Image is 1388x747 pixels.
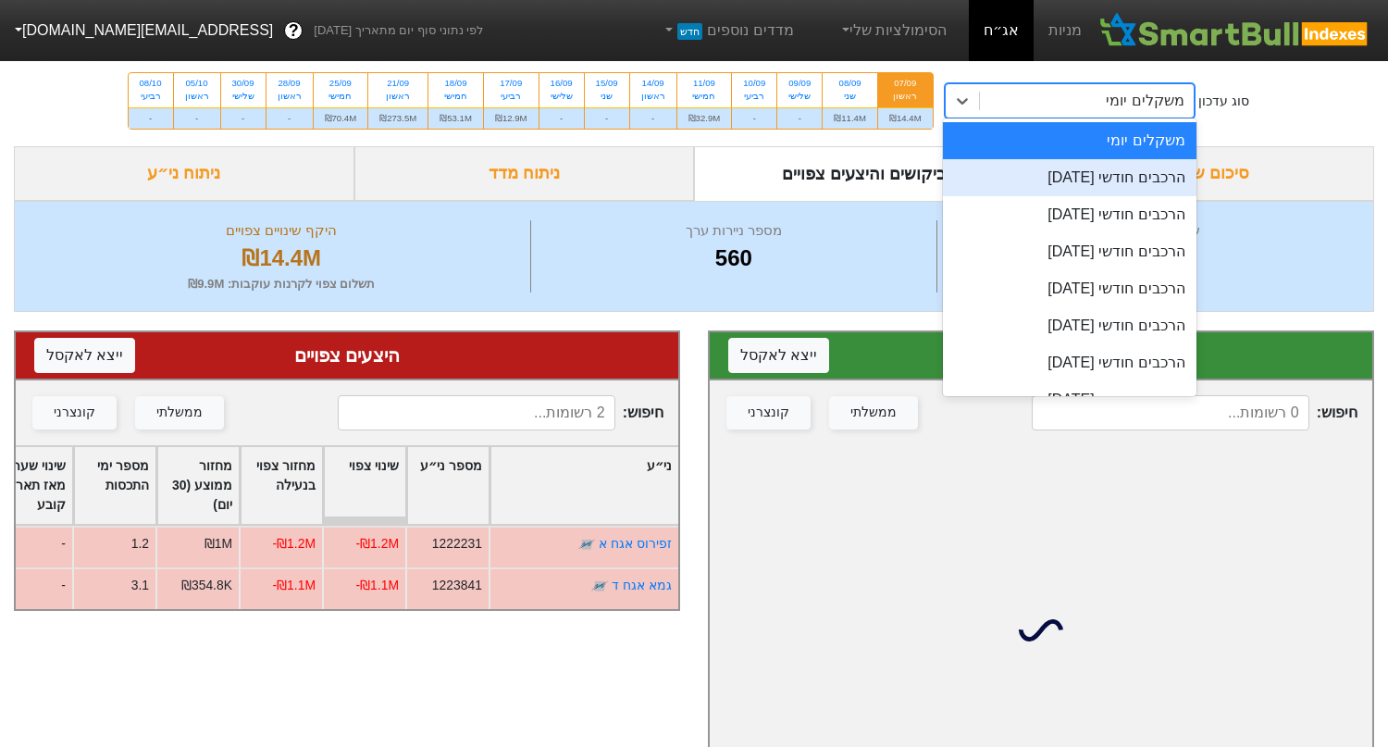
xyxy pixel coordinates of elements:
[590,577,609,595] img: tase link
[324,447,405,524] div: Toggle SortBy
[38,220,526,242] div: היקף שינויים צפויים
[1106,90,1184,112] div: משקלים יומי
[788,90,811,103] div: שלישי
[74,447,155,524] div: Toggle SortBy
[174,107,220,129] div: -
[232,77,254,90] div: 30/09
[577,535,596,554] img: tase link
[131,576,149,595] div: 3.1
[272,576,316,595] div: -₪1.1M
[314,107,368,129] div: ₪70.4M
[157,447,239,524] div: Toggle SortBy
[54,403,95,423] div: קונצרני
[232,90,254,103] div: שלישי
[677,107,732,129] div: ₪32.9M
[355,534,399,554] div: -₪1.2M
[596,90,618,103] div: שני
[823,107,877,129] div: ₪11.4M
[156,403,203,423] div: ממשלתי
[428,107,483,129] div: ₪53.1M
[889,90,922,103] div: ראשון
[1035,146,1375,201] div: סיכום שינויים
[204,534,232,554] div: ₪1M
[728,342,1354,369] div: ביקושים צפויים
[129,107,173,129] div: -
[221,107,266,129] div: -
[943,307,1196,344] div: הרכבים חודשי [DATE]
[788,77,811,90] div: 09/09
[688,77,721,90] div: 11/09
[889,77,922,90] div: 07/09
[943,344,1196,381] div: הרכבים חודשי [DATE]
[743,90,765,103] div: רביעי
[440,77,472,90] div: 18/09
[338,395,615,430] input: 2 רשומות...
[585,107,629,129] div: -
[1019,608,1063,653] img: loading...
[831,12,955,49] a: הסימולציות שלי
[140,77,162,90] div: 08/10
[495,90,527,103] div: רביעי
[289,19,299,44] span: ?
[266,107,313,129] div: -
[743,77,765,90] div: 10/09
[694,146,1035,201] div: ביקושים והיצעים צפויים
[325,90,357,103] div: חמישי
[777,107,822,129] div: -
[688,90,721,103] div: חמישי
[748,403,789,423] div: קונצרני
[551,90,573,103] div: שלישי
[612,578,672,592] a: גמא אגח ד
[379,90,416,103] div: ראשון
[354,146,695,201] div: ניתוח מדד
[1032,395,1309,430] input: 0 רשומות...
[834,77,866,90] div: 08/09
[241,447,322,524] div: Toggle SortBy
[185,90,209,103] div: ראשון
[38,275,526,293] div: תשלום צפוי לקרנות עוקבות : ₪9.9M
[34,338,135,373] button: ייצא לאקסל
[641,90,665,103] div: ראשון
[654,12,801,49] a: מדדים נוספיםחדש
[185,77,209,90] div: 05/10
[943,159,1196,196] div: הרכבים חודשי [DATE]
[850,403,897,423] div: ממשלתי
[135,396,224,430] button: ממשלתי
[1097,12,1373,49] img: SmartBull
[726,396,811,430] button: קונצרני
[432,534,482,554] div: 1222231
[278,90,302,103] div: ראשון
[943,381,1196,418] div: הרכבים חודשי [DATE]
[314,21,483,40] span: לפי נתוני סוף יום מתאריך [DATE]
[677,23,702,40] span: חדש
[14,146,354,201] div: ניתוח ני״ע
[1032,395,1357,430] span: חיפוש :
[732,107,776,129] div: -
[539,107,584,129] div: -
[943,270,1196,307] div: הרכבים חודשי [DATE]
[536,220,933,242] div: מספר ניירות ערך
[943,122,1196,159] div: משקלים יומי
[878,107,933,129] div: ₪14.4M
[272,534,316,554] div: -₪1.2M
[34,342,660,369] div: היצעים צפויים
[495,77,527,90] div: 17/09
[32,396,117,430] button: קונצרני
[943,196,1196,233] div: הרכבים חודשי [DATE]
[278,77,302,90] div: 28/09
[355,576,399,595] div: -₪1.1M
[440,90,472,103] div: חמישי
[484,107,539,129] div: ₪12.9M
[407,447,489,524] div: Toggle SortBy
[1198,92,1249,111] div: סוג עדכון
[536,242,933,275] div: 560
[829,396,918,430] button: ממשלתי
[943,233,1196,270] div: הרכבים חודשי [DATE]
[140,90,162,103] div: רביעי
[338,395,663,430] span: חיפוש :
[38,242,526,275] div: ₪14.4M
[596,77,618,90] div: 15/09
[641,77,665,90] div: 14/09
[834,90,866,103] div: שני
[630,107,676,129] div: -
